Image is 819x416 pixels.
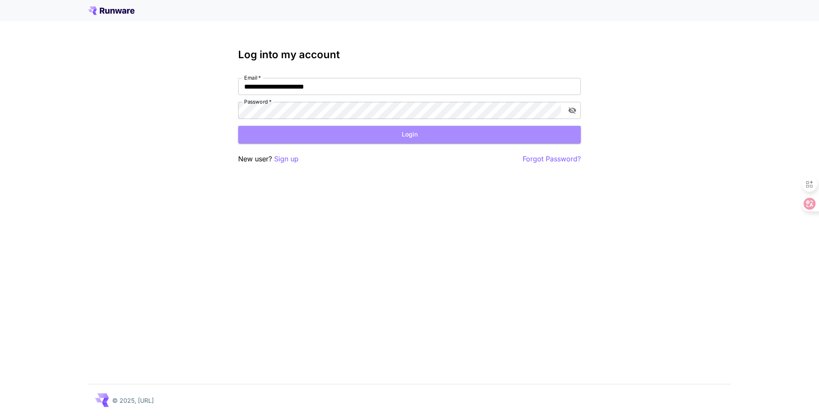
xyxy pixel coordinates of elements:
label: Email [244,74,261,81]
button: Forgot Password? [523,154,581,164]
label: Password [244,98,272,105]
button: toggle password visibility [565,103,580,118]
button: Sign up [274,154,299,164]
button: Login [238,126,581,143]
p: New user? [238,154,299,164]
p: © 2025, [URL] [112,396,154,405]
h3: Log into my account [238,49,581,61]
